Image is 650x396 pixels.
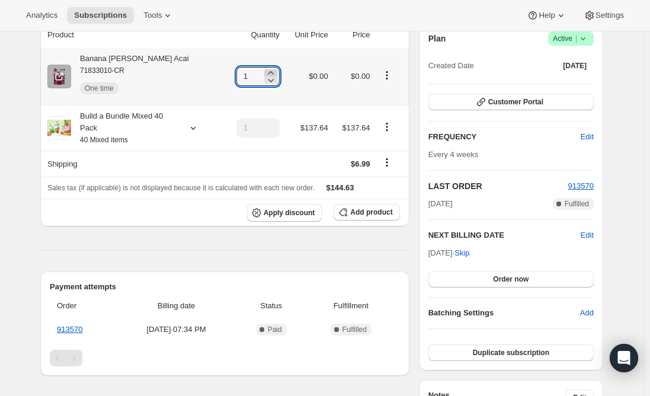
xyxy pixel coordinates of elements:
span: One time [85,84,114,93]
span: Order now [493,274,529,284]
small: 40 Mixed items [80,136,128,144]
span: $0.00 [351,72,370,81]
button: Apply discount [247,204,322,222]
span: Skip [454,247,469,259]
span: [DATE] [563,61,587,71]
h2: FREQUENCY [428,131,581,143]
span: Status [241,300,302,312]
button: Edit [581,229,594,241]
th: Product [40,22,223,48]
h2: LAST ORDER [428,180,568,192]
button: Shipping actions [377,156,396,169]
span: Settings [595,11,624,20]
span: Billing date [120,300,233,312]
span: Add [580,307,594,319]
span: $137.64 [342,123,370,132]
span: Tools [143,11,162,20]
th: Shipping [40,151,223,177]
button: Product actions [377,69,396,82]
span: Customer Portal [488,97,543,107]
h2: Plan [428,33,446,44]
span: $0.00 [309,72,328,81]
button: Settings [577,7,631,24]
button: 913570 [568,180,594,192]
button: Customer Portal [428,94,594,110]
h6: Batching Settings [428,307,580,319]
h2: Payment attempts [50,281,400,293]
button: [DATE] [556,58,594,74]
button: Duplicate subscription [428,344,594,361]
th: Order [50,293,116,319]
span: Active [553,33,589,44]
h2: NEXT BILLING DATE [428,229,581,241]
img: product img [47,65,71,88]
button: Product actions [377,120,396,133]
div: Build a Bundle Mixed 40 Pack [71,110,178,146]
div: Banana [PERSON_NAME] Acai [71,53,189,100]
th: Quantity [223,22,283,48]
button: Add [573,304,601,322]
span: Every 4 weeks [428,150,479,159]
span: [DATE] · [428,248,470,257]
button: Add product [334,204,399,221]
span: [DATE] · 07:34 PM [120,324,233,336]
span: Fulfilled [565,199,589,209]
button: Edit [574,127,601,146]
span: Edit [581,131,594,143]
span: | [575,34,577,43]
span: Help [539,11,555,20]
span: Sales tax (if applicable) is not displayed because it is calculated with each new order. [47,184,315,192]
span: Fulfillment [309,300,393,312]
button: Help [520,7,574,24]
small: 71833010-CR [80,66,124,75]
span: Subscriptions [74,11,127,20]
span: $144.63 [326,183,354,192]
span: Created Date [428,60,474,72]
th: Unit Price [283,22,332,48]
span: Add product [350,207,392,217]
div: Open Intercom Messenger [610,344,638,372]
span: Fulfilled [342,325,367,334]
nav: Pagination [50,350,400,366]
button: Tools [136,7,181,24]
button: Skip [447,244,476,263]
span: Paid [268,325,282,334]
a: 913570 [57,325,82,334]
button: Subscriptions [67,7,134,24]
span: $137.64 [300,123,328,132]
button: Order now [428,271,594,288]
button: Analytics [19,7,65,24]
a: 913570 [568,181,594,190]
span: $6.99 [351,159,370,168]
th: Price [332,22,374,48]
span: [DATE] [428,198,453,210]
span: Analytics [26,11,57,20]
span: Apply discount [264,208,315,218]
span: Duplicate subscription [473,348,549,357]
